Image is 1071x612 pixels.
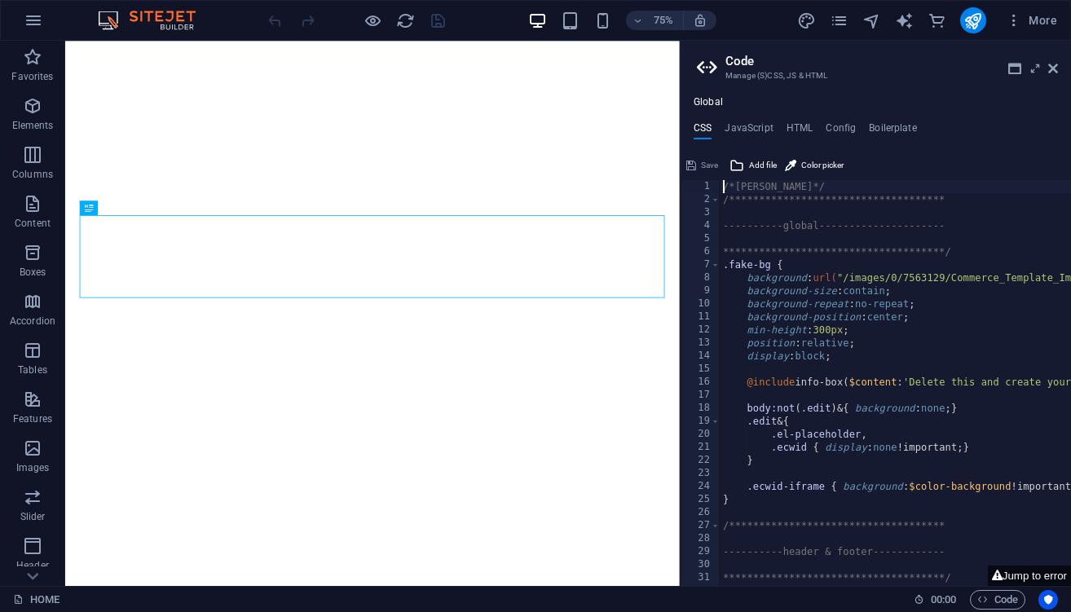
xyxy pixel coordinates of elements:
i: Publish [963,11,982,30]
h2: Code [725,54,1058,68]
div: 10 [681,297,721,310]
div: 11 [681,310,721,324]
div: 27 [681,519,721,532]
i: AI Writer [895,11,914,30]
p: Features [13,412,52,425]
p: Accordion [10,315,55,328]
h4: Config [826,122,856,140]
h3: Manage (S)CSS, JS & HTML [725,68,1025,83]
button: text_generator [895,11,915,30]
i: Pages (Ctrl+Alt+S) [830,11,848,30]
button: pages [830,11,849,30]
p: Columns [12,168,53,181]
button: Color picker [782,156,846,175]
div: 7 [681,258,721,271]
p: Images [16,461,50,474]
button: Click here to leave preview mode and continue editing [363,11,382,30]
div: 28 [681,532,721,545]
div: 2 [681,193,721,206]
p: Slider [20,510,46,523]
i: Design (Ctrl+Alt+Y) [797,11,816,30]
span: Color picker [801,156,844,175]
i: Reload page [396,11,415,30]
p: Tables [18,363,47,376]
button: design [797,11,817,30]
div: 20 [681,428,721,441]
button: More [999,7,1064,33]
a: Click to cancel selection. Double-click to open Pages [13,590,59,610]
p: Content [15,217,51,230]
div: 4 [681,219,721,232]
div: 5 [681,232,721,245]
div: 13 [681,337,721,350]
p: Favorites [11,70,53,83]
i: Navigator [862,11,881,30]
div: 22 [681,454,721,467]
div: 21 [681,441,721,454]
div: 17 [681,389,721,402]
i: Commerce [928,11,946,30]
button: Code [970,590,1025,610]
span: 00 00 [931,590,956,610]
span: Add file [749,156,777,175]
p: Header [16,559,49,572]
h6: Session time [914,590,957,610]
div: 30 [681,558,721,571]
img: Editor Logo [94,11,216,30]
button: publish [960,7,986,33]
h6: 75% [650,11,677,30]
div: 15 [681,363,721,376]
div: 18 [681,402,721,415]
p: Elements [12,119,54,132]
button: Add file [727,156,779,175]
div: 8 [681,271,721,284]
div: 16 [681,376,721,389]
div: 26 [681,506,721,519]
h4: JavaScript [725,122,773,140]
div: 32 [681,584,721,597]
h4: Global [694,96,723,109]
div: 1 [681,180,721,193]
button: reload [395,11,415,30]
div: 6 [681,245,721,258]
span: : [942,593,945,605]
div: 14 [681,350,721,363]
div: 24 [681,480,721,493]
div: 23 [681,467,721,480]
p: Boxes [20,266,46,279]
div: 12 [681,324,721,337]
div: 9 [681,284,721,297]
button: Usercentrics [1038,590,1058,610]
div: 31 [681,571,721,584]
i: On resize automatically adjust zoom level to fit chosen device. [693,13,707,28]
button: Jump to error [988,566,1071,586]
div: 3 [681,206,721,219]
h4: CSS [694,122,712,140]
button: navigator [862,11,882,30]
button: 75% [626,11,684,30]
span: Code [977,590,1018,610]
h4: Boilerplate [869,122,917,140]
div: 29 [681,545,721,558]
div: 19 [681,415,721,428]
button: commerce [928,11,947,30]
div: 25 [681,493,721,506]
span: More [1006,12,1057,29]
h4: HTML [787,122,813,140]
